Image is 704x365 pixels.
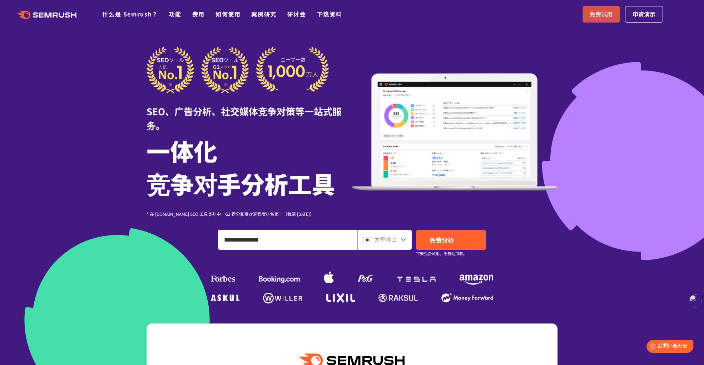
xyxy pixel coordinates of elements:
font: 免费试用 [590,10,613,18]
font: * 在 [DOMAIN_NAME] SEO 工具类别中，G2 得分和受欢迎程度排名第一（截至 [DATE]） [147,211,314,217]
a: 下载资料 [317,10,342,18]
a: 什么是 Semrush？ [102,10,158,18]
a: 免费分析 [416,230,486,250]
a: 研讨会 [287,10,306,18]
font: 免费分析 [430,235,454,244]
font: 太平绅士 [374,235,397,243]
a: 申请演示 [625,6,663,23]
a: 费用 [192,10,205,18]
font: 一体化 [147,133,217,167]
font: *7天免费试用。无自动扣款。 [416,250,467,256]
font: 竞争对手分析工具 [147,166,335,200]
input: 输入域名、关键字或 URL [218,230,357,249]
a: 如何使用 [215,10,241,18]
a: 案例研究 [251,10,276,18]
iframe: Help widget launcher [640,337,696,357]
font: 申请演示 [633,10,655,18]
font: SEO、广告分析、社交媒体竞争对策等一站式服务。 [147,104,342,132]
a: 功能 [169,10,182,18]
a: 免费试用 [582,6,620,23]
